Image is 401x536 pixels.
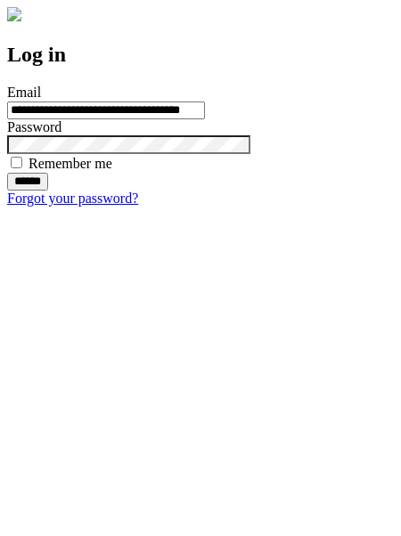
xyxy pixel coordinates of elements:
h2: Log in [7,43,394,67]
label: Password [7,119,61,134]
label: Remember me [29,156,112,171]
img: logo-4e3dc11c47720685a147b03b5a06dd966a58ff35d612b21f08c02c0306f2b779.png [7,7,21,21]
a: Forgot your password? [7,191,138,206]
label: Email [7,85,41,100]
